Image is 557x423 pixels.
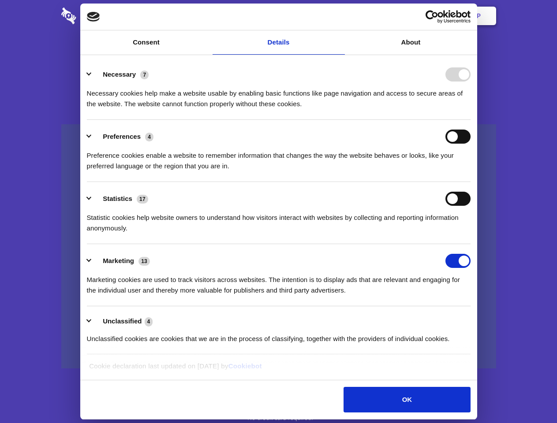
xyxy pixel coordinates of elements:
div: Cookie declaration last updated on [DATE] by [82,361,475,378]
label: Preferences [103,133,141,140]
img: logo-wordmark-white-trans-d4663122ce5f474addd5e946df7df03e33cb6a1c49d2221995e7729f52c070b2.svg [61,7,137,24]
div: Unclassified cookies are cookies that we are in the process of classifying, together with the pro... [87,327,471,344]
label: Necessary [103,70,136,78]
img: logo [87,12,100,22]
h1: Eliminate Slack Data Loss. [61,40,496,71]
a: Wistia video thumbnail [61,124,496,369]
a: Cookiebot [228,362,262,370]
button: OK [344,387,470,412]
div: Statistic cookies help website owners to understand how visitors interact with websites by collec... [87,206,471,234]
a: About [345,30,477,55]
a: Pricing [259,2,297,30]
span: 13 [138,257,150,266]
span: 4 [145,317,153,326]
span: 7 [140,70,149,79]
span: 17 [137,195,148,204]
div: Marketing cookies are used to track visitors across websites. The intention is to display ads tha... [87,268,471,296]
button: Statistics (17) [87,192,154,206]
label: Marketing [103,257,134,264]
div: Preference cookies enable a website to remember information that changes the way the website beha... [87,144,471,171]
a: Contact [358,2,398,30]
span: 4 [145,133,153,141]
a: Login [400,2,438,30]
a: Details [213,30,345,55]
button: Unclassified (4) [87,316,158,327]
button: Marketing (13) [87,254,156,268]
h4: Auto-redaction of sensitive data, encrypted data sharing and self-destructing private chats. Shar... [61,80,496,109]
div: Necessary cookies help make a website usable by enabling basic functions like page navigation and... [87,82,471,109]
label: Statistics [103,195,132,202]
iframe: Drift Widget Chat Controller [513,379,546,412]
a: Usercentrics Cookiebot - opens in a new window [393,10,471,23]
a: Consent [80,30,213,55]
button: Preferences (4) [87,130,159,144]
button: Necessary (7) [87,67,154,82]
